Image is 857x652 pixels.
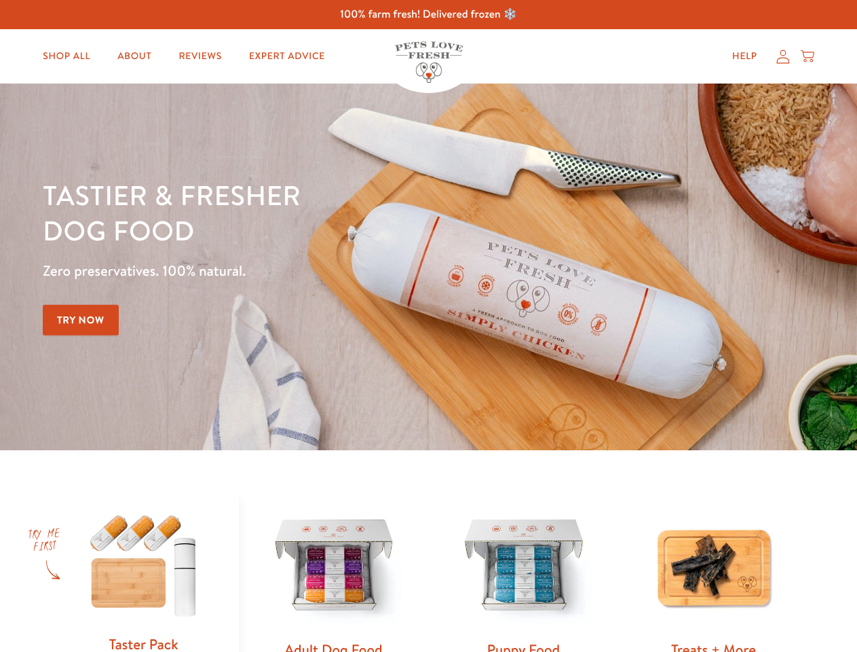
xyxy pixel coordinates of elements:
a: About [107,43,162,70]
a: Try Now [43,305,119,336]
img: Pets Love Fresh [395,41,463,83]
a: Expert Advice [238,43,336,70]
a: Reviews [168,43,232,70]
h1: Tastier & fresher dog food [43,177,557,248]
a: Shop All [32,43,101,70]
p: Zero preservatives. 100% natural. [43,259,557,283]
a: Help [721,43,768,70]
